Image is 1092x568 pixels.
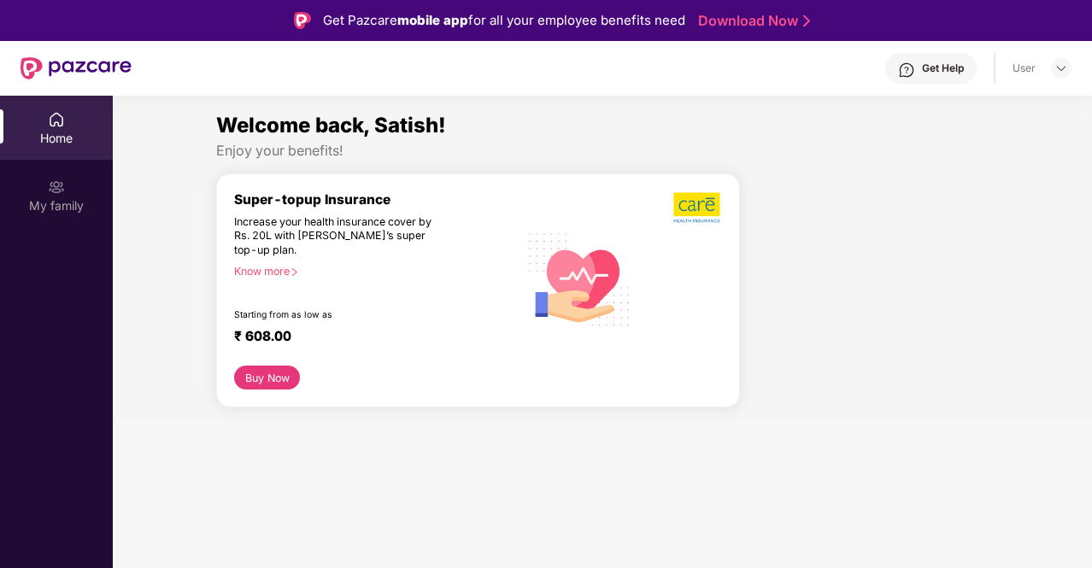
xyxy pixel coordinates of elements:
[803,12,810,30] img: Stroke
[48,179,65,196] img: svg+xml;base64,PHN2ZyB3aWR0aD0iMjAiIGhlaWdodD0iMjAiIHZpZXdCb3g9IjAgMCAyMCAyMCIgZmlsbD0ibm9uZSIgeG...
[922,61,964,75] div: Get Help
[519,216,641,340] img: svg+xml;base64,PHN2ZyB4bWxucz0iaHR0cDovL3d3dy53My5vcmcvMjAwMC9zdmciIHhtbG5zOnhsaW5rPSJodHRwOi8vd3...
[1013,61,1036,75] div: User
[234,309,446,321] div: Starting from as low as
[234,366,300,389] button: Buy Now
[1054,61,1068,75] img: svg+xml;base64,PHN2ZyBpZD0iRHJvcGRvd24tMzJ4MzIiIHhtbG5zPSJodHRwOi8vd3d3LnczLm9yZy8yMDAwL3N2ZyIgd2...
[673,191,722,224] img: b5dec4f62d2307b9de63beb79f102df3.png
[698,12,805,30] a: Download Now
[216,113,446,138] span: Welcome back, Satish!
[898,61,915,79] img: svg+xml;base64,PHN2ZyBpZD0iSGVscC0zMngzMiIgeG1sbnM9Imh0dHA6Ly93d3cudzMub3JnLzIwMDAvc3ZnIiB3aWR0aD...
[234,265,508,277] div: Know more
[216,142,989,160] div: Enjoy your benefits!
[290,267,299,277] span: right
[21,57,132,79] img: New Pazcare Logo
[294,12,311,29] img: Logo
[234,215,445,258] div: Increase your health insurance cover by Rs. 20L with [PERSON_NAME]’s super top-up plan.
[234,191,519,208] div: Super-topup Insurance
[234,328,502,348] div: ₹ 608.00
[323,10,685,31] div: Get Pazcare for all your employee benefits need
[48,111,65,128] img: svg+xml;base64,PHN2ZyBpZD0iSG9tZSIgeG1sbnM9Imh0dHA6Ly93d3cudzMub3JnLzIwMDAvc3ZnIiB3aWR0aD0iMjAiIG...
[397,12,468,28] strong: mobile app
